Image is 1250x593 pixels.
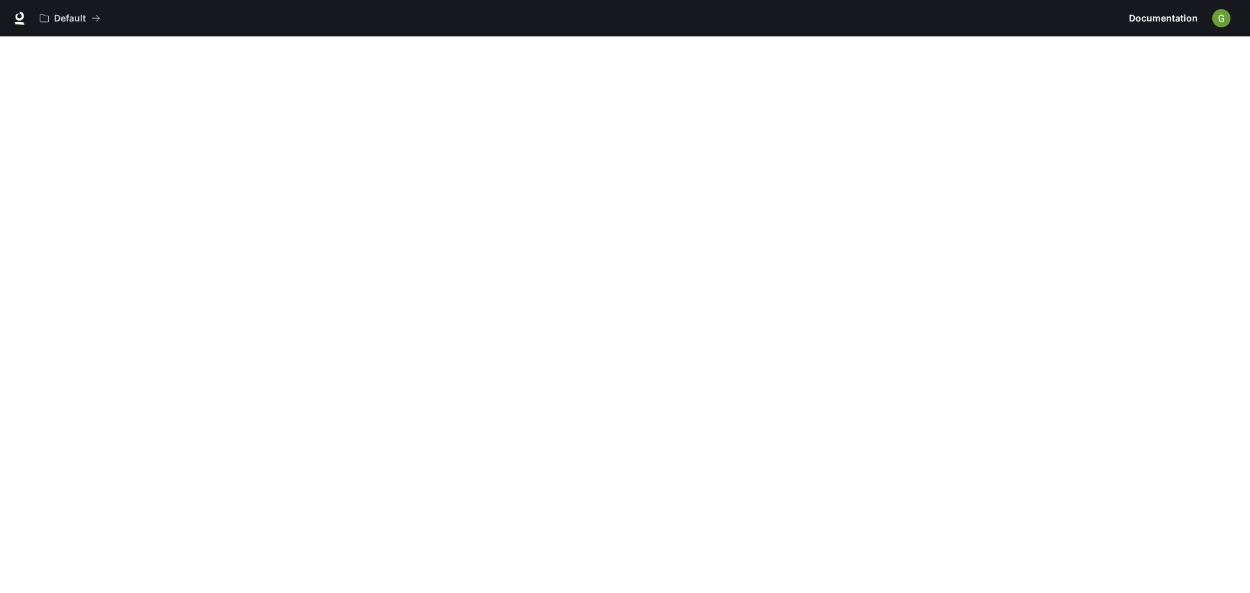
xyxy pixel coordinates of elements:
img: User avatar [1212,9,1230,27]
a: Documentation [1124,5,1203,31]
button: All workspaces [34,5,106,31]
span: Documentation [1129,10,1198,27]
p: Default [54,13,86,24]
button: User avatar [1208,5,1234,31]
